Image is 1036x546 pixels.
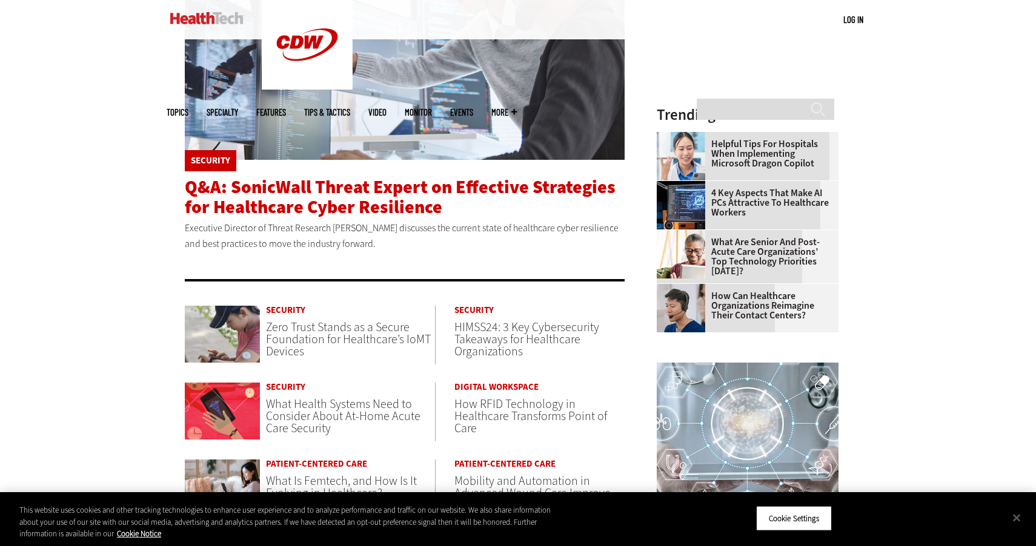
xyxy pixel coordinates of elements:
[266,459,435,469] a: Patient-Centered Care
[185,306,260,363] img: Person wearing glucose monitor
[491,108,517,117] span: More
[170,12,244,24] img: Home
[657,284,705,332] img: Healthcare contact center
[657,363,838,499] img: Healthcare networking
[185,383,260,439] img: illustration of hand holding phone against red background
[657,230,711,240] a: Older person using tablet
[657,181,711,191] a: Desktop monitor with brain AI concept
[368,108,387,117] a: Video
[454,383,624,392] a: Digital Workspace
[756,505,832,531] button: Cookie Settings
[266,306,435,315] a: Security
[191,156,230,165] a: Security
[167,108,188,117] span: Topics
[657,188,831,217] a: 4 Key Aspects That Make AI PCs Attractive to Healthcare Workers
[450,108,473,117] a: Events
[657,284,711,294] a: Healthcare contact center
[185,175,616,219] a: Q&A: SonicWall Threat Expert on Effective Strategies for Healthcare Cyber Resilience
[262,80,353,93] a: CDW
[454,473,611,513] a: Mobility and Automation in Advanced Wound Care Improve Patient Outcomes
[117,528,161,539] a: More information about your privacy
[1003,504,1030,531] button: Close
[657,237,831,276] a: What Are Senior and Post-Acute Care Organizations’ Top Technology Priorities [DATE]?
[405,108,432,117] a: MonITor
[657,107,838,122] h3: Trending Now
[19,504,570,540] div: This website uses cookies and other tracking technologies to enhance user experience and to analy...
[657,139,831,168] a: Helpful Tips for Hospitals When Implementing Microsoft Dragon Copilot
[185,459,260,516] img: pregnant women looks at app on phone
[207,108,238,117] span: Specialty
[185,220,625,251] p: Executive Director of Threat Research [PERSON_NAME] discusses the current state of healthcare cyb...
[657,291,831,320] a: How Can Healthcare Organizations Reimagine Their Contact Centers?
[657,181,705,229] img: Desktop monitor with brain AI concept
[266,473,417,501] a: What Is Femtech, and How Is It Evolving in Healthcare?
[266,396,420,436] a: What Health Systems Need to Consider About At-Home Acute Care Security
[266,319,431,360] a: Zero Trust Stands as a Secure Foundation for Healthcare’s IoMT Devices
[454,319,599,360] a: HIMSS24: 3 Key Cybersecurity Takeaways for Healthcare Organizations
[843,14,863,25] a: Log in
[657,132,711,142] a: Doctor using phone to dictate to tablet
[843,13,863,26] div: User menu
[657,132,705,180] img: Doctor using phone to dictate to tablet
[304,108,350,117] a: Tips & Tactics
[454,306,624,315] a: Security
[454,396,607,436] a: How RFID Technology in Healthcare Transforms Point of Care
[454,459,624,469] a: Patient-Centered Care
[266,383,435,392] a: Security
[256,108,286,117] a: Features
[657,230,705,278] img: Older person using tablet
